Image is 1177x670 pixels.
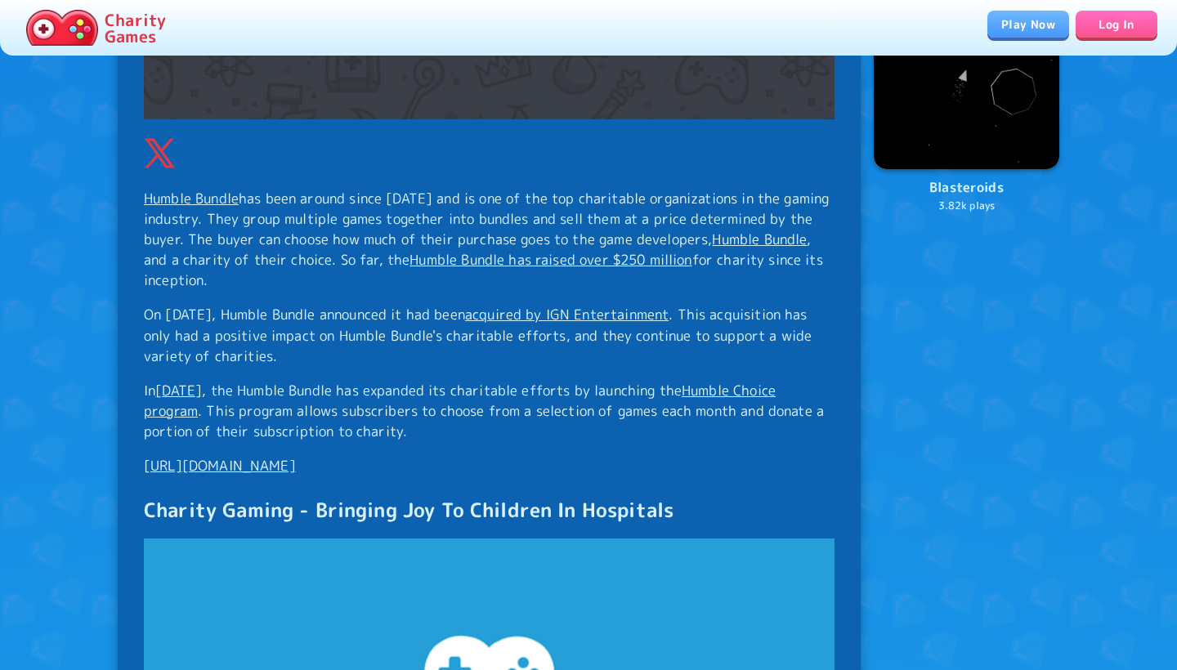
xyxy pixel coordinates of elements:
[1076,11,1157,38] a: Log In
[144,380,835,442] p: In , the Humble Bundle has expanded its charitable efforts by launching the . This program allows...
[712,230,807,248] a: Humble Bundle
[144,456,296,475] a: [URL][DOMAIN_NAME]
[144,189,239,208] a: Humble Bundle
[987,11,1069,38] a: Play Now
[465,305,669,324] a: acquired by IGN Entertainment
[105,11,166,44] p: Charity Games
[144,188,835,291] p: has been around since [DATE] and is one of the top charitable organizations in the gaming industr...
[155,381,202,400] a: [DATE]
[20,7,172,49] a: Charity Games
[409,250,691,269] a: Humble Bundle has raised over $250 million
[874,177,1059,199] p: Blasteroids
[144,495,835,525] h3: Charity Gaming - Bringing Joy To Children In Hospitals
[144,304,835,366] p: On [DATE], Humble Bundle announced it had been . This acquisition has only had a positive impact ...
[26,10,98,46] img: Charity.Games
[144,138,175,168] img: twitter-logo
[874,199,1059,214] p: 3.82k plays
